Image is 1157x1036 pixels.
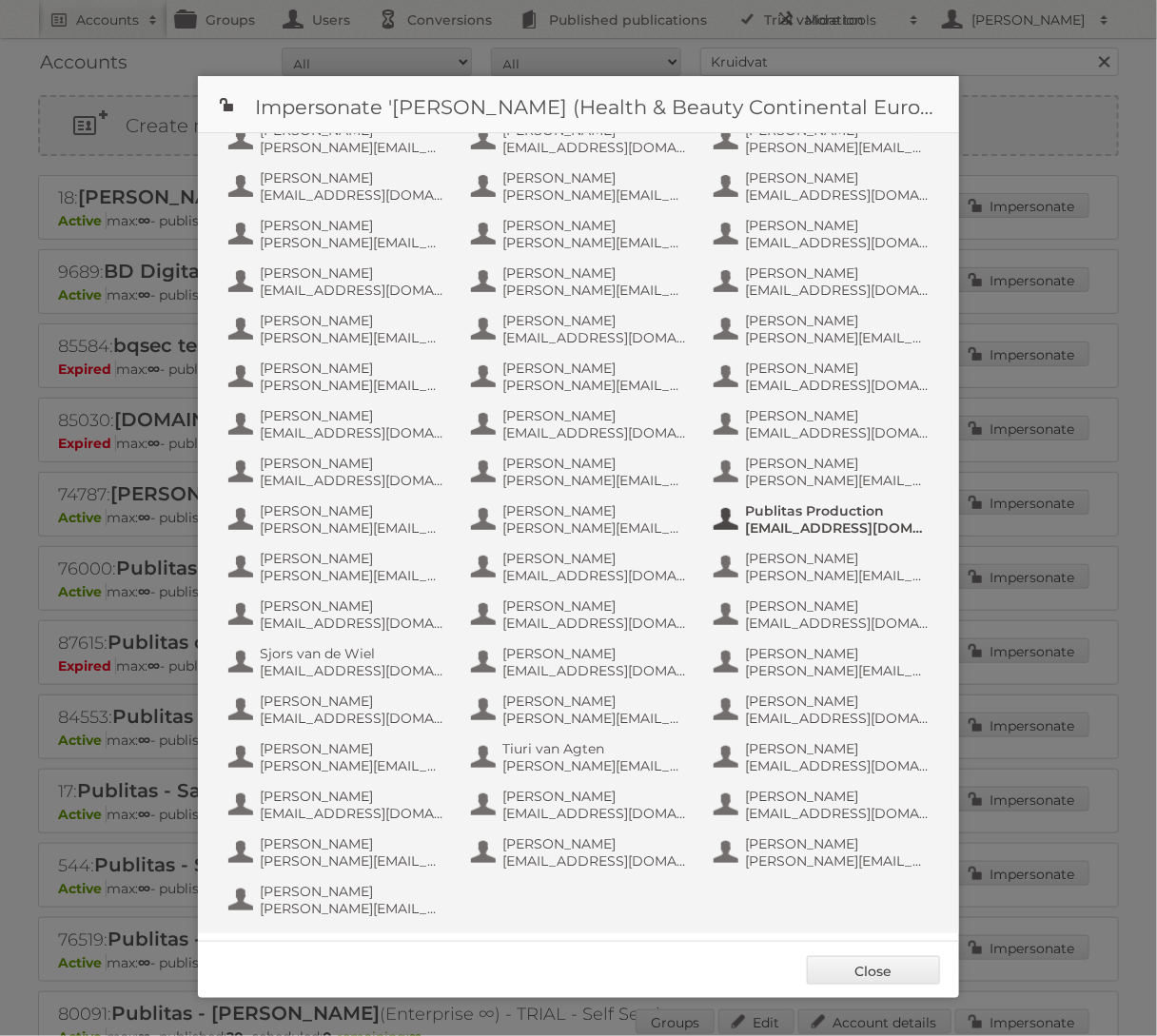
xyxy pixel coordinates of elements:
button: [PERSON_NAME] [EMAIL_ADDRESS][DOMAIN_NAME] [712,405,935,443]
span: [PERSON_NAME] [502,169,687,186]
span: Publitas Production [745,502,930,519]
span: [PERSON_NAME][EMAIL_ADDRESS][DOMAIN_NAME] [260,567,444,584]
button: [PERSON_NAME] [EMAIL_ADDRESS][DOMAIN_NAME] [469,786,693,824]
span: [EMAIL_ADDRESS][DOMAIN_NAME] [745,519,930,537]
span: [PERSON_NAME] [502,264,687,282]
button: [PERSON_NAME] [PERSON_NAME][EMAIL_ADDRESS][DOMAIN_NAME] [712,310,935,348]
span: [EMAIL_ADDRESS][DOMAIN_NAME] [502,567,687,584]
button: [PERSON_NAME] [EMAIL_ADDRESS][DOMAIN_NAME] [712,263,935,301]
button: [PERSON_NAME] [EMAIL_ADDRESS][DOMAIN_NAME] [712,738,935,776]
button: [PERSON_NAME] [EMAIL_ADDRESS][DOMAIN_NAME] [469,120,693,158]
button: [PERSON_NAME] [EMAIL_ADDRESS][DOMAIN_NAME] [712,167,935,205]
span: [EMAIL_ADDRESS][DOMAIN_NAME] [502,615,687,632]
span: [EMAIL_ADDRESS][DOMAIN_NAME] [745,615,930,632]
span: [PERSON_NAME][EMAIL_ADDRESS][DOMAIN_NAME] [260,852,444,870]
span: [PERSON_NAME] [745,407,930,424]
span: [PERSON_NAME] [745,312,930,329]
span: [PERSON_NAME] [502,312,687,329]
button: [PERSON_NAME] [EMAIL_ADDRESS][DOMAIN_NAME] [712,786,935,824]
span: [PERSON_NAME] [745,455,930,472]
span: [EMAIL_ADDRESS][DOMAIN_NAME] [502,139,687,156]
span: [PERSON_NAME][EMAIL_ADDRESS][DOMAIN_NAME] [745,567,930,584]
button: [PERSON_NAME] [EMAIL_ADDRESS][DOMAIN_NAME] [469,643,693,681]
span: [PERSON_NAME][EMAIL_ADDRESS][DOMAIN_NAME] [502,472,687,489]
span: [PERSON_NAME] [745,835,930,852]
button: [PERSON_NAME] [PERSON_NAME][EMAIL_ADDRESS][DOMAIN_NAME] [469,215,693,253]
span: [EMAIL_ADDRESS][DOMAIN_NAME] [260,710,444,727]
span: [PERSON_NAME][EMAIL_ADDRESS][DOMAIN_NAME] [745,139,930,156]
button: [PERSON_NAME] [PERSON_NAME][EMAIL_ADDRESS][DOMAIN_NAME] [226,548,450,586]
button: [PERSON_NAME] [PERSON_NAME][EMAIL_ADDRESS][DOMAIN_NAME] [226,310,450,348]
button: [PERSON_NAME] [EMAIL_ADDRESS][DOMAIN_NAME] [712,596,935,634]
span: [EMAIL_ADDRESS][DOMAIN_NAME] [502,329,687,346]
span: [PERSON_NAME] [502,455,687,472]
span: [EMAIL_ADDRESS][DOMAIN_NAME] [260,186,444,204]
span: [EMAIL_ADDRESS][DOMAIN_NAME] [745,234,930,251]
span: [PERSON_NAME][EMAIL_ADDRESS][DOMAIN_NAME] [502,757,687,774]
span: [PERSON_NAME] [745,169,930,186]
span: [PERSON_NAME][EMAIL_ADDRESS][DOMAIN_NAME] [502,282,687,299]
button: [PERSON_NAME] [PERSON_NAME][EMAIL_ADDRESS][DOMAIN_NAME] [226,215,450,253]
button: [PERSON_NAME] [EMAIL_ADDRESS][DOMAIN_NAME] [226,167,450,205]
button: [PERSON_NAME] [EMAIL_ADDRESS][DOMAIN_NAME] [712,358,935,396]
span: [PERSON_NAME] [260,312,444,329]
span: [PERSON_NAME][EMAIL_ADDRESS][DOMAIN_NAME] [260,329,444,346]
span: [PERSON_NAME] [745,740,930,757]
button: [PERSON_NAME] [PERSON_NAME][EMAIL_ADDRESS][DOMAIN_NAME] [712,833,935,871]
span: [EMAIL_ADDRESS][DOMAIN_NAME] [502,424,687,441]
button: [PERSON_NAME] [EMAIL_ADDRESS][DOMAIN_NAME] [469,833,693,871]
span: [PERSON_NAME] [502,217,687,234]
button: [PERSON_NAME] [EMAIL_ADDRESS][DOMAIN_NAME] [469,405,693,443]
span: [EMAIL_ADDRESS][DOMAIN_NAME] [502,662,687,679]
span: [PERSON_NAME] [502,550,687,567]
span: [EMAIL_ADDRESS][DOMAIN_NAME] [745,377,930,394]
span: [PERSON_NAME] [502,645,687,662]
span: [PERSON_NAME] [745,788,930,805]
span: [EMAIL_ADDRESS][DOMAIN_NAME] [745,710,930,727]
span: [PERSON_NAME] [260,264,444,282]
span: [PERSON_NAME] [745,360,930,377]
span: [PERSON_NAME] [745,217,930,234]
span: [PERSON_NAME] [502,693,687,710]
button: [PERSON_NAME] [PERSON_NAME][EMAIL_ADDRESS][DOMAIN_NAME] [226,358,450,396]
span: [PERSON_NAME][EMAIL_ADDRESS][DOMAIN_NAME] [745,472,930,489]
button: [PERSON_NAME] [EMAIL_ADDRESS][DOMAIN_NAME] [712,215,935,253]
span: [EMAIL_ADDRESS][DOMAIN_NAME] [502,805,687,822]
span: [PERSON_NAME][EMAIL_ADDRESS][DOMAIN_NAME] [260,757,444,774]
span: [PERSON_NAME][EMAIL_ADDRESS][DOMAIN_NAME] [260,234,444,251]
button: [PERSON_NAME] [PERSON_NAME][EMAIL_ADDRESS][DOMAIN_NAME] [226,120,450,158]
span: [PERSON_NAME] [502,360,687,377]
button: [PERSON_NAME] [EMAIL_ADDRESS][DOMAIN_NAME] [712,691,935,729]
span: [PERSON_NAME] [502,597,687,615]
span: [EMAIL_ADDRESS][DOMAIN_NAME] [260,615,444,632]
span: [PERSON_NAME] [260,217,444,234]
button: [PERSON_NAME] [EMAIL_ADDRESS][DOMAIN_NAME] [469,548,693,586]
button: [PERSON_NAME] [PERSON_NAME][EMAIL_ADDRESS][DOMAIN_NAME] [226,738,450,776]
button: [PERSON_NAME] [EMAIL_ADDRESS][DOMAIN_NAME] [226,453,450,491]
button: [PERSON_NAME] [PERSON_NAME][EMAIL_ADDRESS][DOMAIN_NAME] [226,500,450,538]
span: [PERSON_NAME] [502,835,687,852]
button: [PERSON_NAME] [EMAIL_ADDRESS][DOMAIN_NAME] [469,310,693,348]
span: [PERSON_NAME][EMAIL_ADDRESS][DOMAIN_NAME] [745,329,930,346]
button: [PERSON_NAME] [EMAIL_ADDRESS][DOMAIN_NAME] [226,691,450,729]
span: [PERSON_NAME] [260,788,444,805]
span: [EMAIL_ADDRESS][DOMAIN_NAME] [260,282,444,299]
span: [EMAIL_ADDRESS][DOMAIN_NAME] [745,282,930,299]
span: [PERSON_NAME][EMAIL_ADDRESS][DOMAIN_NAME] [502,519,687,537]
span: [PERSON_NAME][EMAIL_ADDRESS][DOMAIN_NAME] [745,852,930,870]
button: [PERSON_NAME] [PERSON_NAME][EMAIL_ADDRESS][DOMAIN_NAME] [469,358,693,396]
button: [PERSON_NAME] [EMAIL_ADDRESS][DOMAIN_NAME] [469,596,693,634]
button: [PERSON_NAME] [PERSON_NAME][EMAIL_ADDRESS][DOMAIN_NAME] [469,691,693,729]
button: [PERSON_NAME] [PERSON_NAME][EMAIL_ADDRESS][DOMAIN_NAME] [226,833,450,871]
span: [EMAIL_ADDRESS][DOMAIN_NAME] [260,424,444,441]
button: [PERSON_NAME] [PERSON_NAME][EMAIL_ADDRESS][DOMAIN_NAME] [469,263,693,301]
span: [EMAIL_ADDRESS][DOMAIN_NAME] [745,424,930,441]
span: [PERSON_NAME] [260,360,444,377]
span: [PERSON_NAME][EMAIL_ADDRESS][DOMAIN_NAME] [745,662,930,679]
span: [PERSON_NAME][EMAIL_ADDRESS][DOMAIN_NAME] [502,710,687,727]
span: [PERSON_NAME] [502,788,687,805]
button: [PERSON_NAME] [PERSON_NAME][EMAIL_ADDRESS][DOMAIN_NAME] [226,881,450,919]
button: Publitas Production [EMAIL_ADDRESS][DOMAIN_NAME] [712,500,935,538]
span: [PERSON_NAME] [502,407,687,424]
button: [PERSON_NAME] [PERSON_NAME][EMAIL_ADDRESS][DOMAIN_NAME] [469,167,693,205]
